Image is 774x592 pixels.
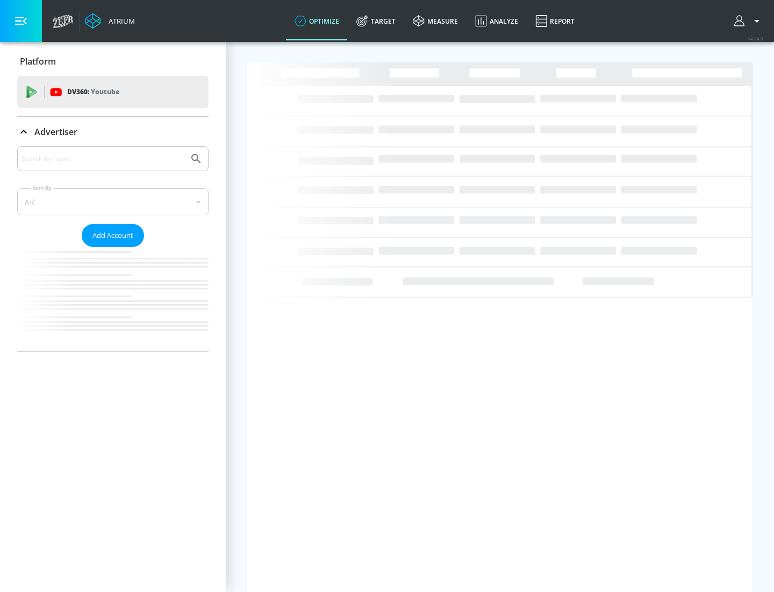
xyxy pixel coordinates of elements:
p: Youtube [91,86,119,97]
button: Add Account [82,224,144,247]
a: Atrium [85,13,135,29]
a: Report [527,2,583,40]
div: Advertiser [17,146,209,351]
p: Platform [20,55,56,67]
nav: list of Advertiser [17,247,209,351]
span: v 4.24.0 [748,36,763,41]
input: Search by name [21,152,184,166]
a: optimize [286,2,348,40]
div: Platform [17,46,209,76]
a: Target [348,2,404,40]
div: Atrium [104,16,135,26]
a: measure [404,2,467,40]
p: Advertiser [34,126,77,138]
div: Advertiser [17,117,209,147]
div: DV360: Youtube [17,76,209,108]
span: Add Account [92,229,133,242]
p: DV360: [67,86,119,98]
div: A-Z [17,188,209,215]
label: Sort By [31,185,54,192]
a: Analyze [467,2,527,40]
